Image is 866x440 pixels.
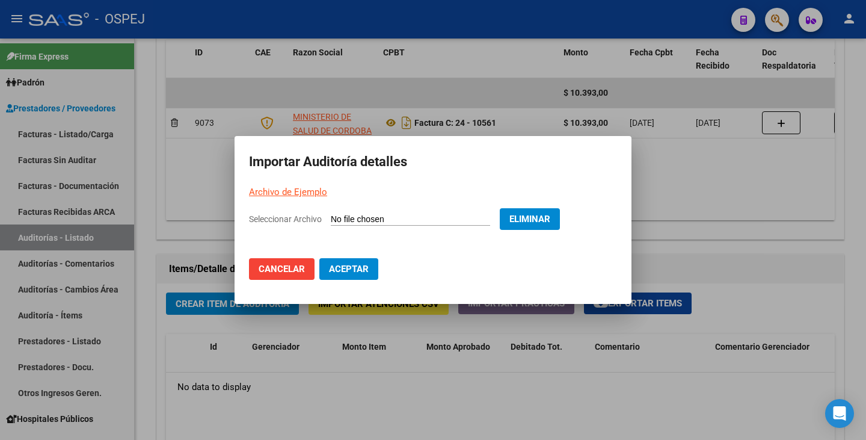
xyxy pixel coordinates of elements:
[329,264,369,274] span: Aceptar
[249,258,315,280] button: Cancelar
[249,214,322,224] span: Seleccionar Archivo
[825,399,854,428] div: Open Intercom Messenger
[319,258,378,280] button: Aceptar
[249,150,617,173] h2: Importar Auditoría detalles
[259,264,305,274] span: Cancelar
[509,214,550,225] span: Eliminar
[249,187,327,197] a: Archivo de Ejemplo
[500,208,560,230] button: Eliminar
